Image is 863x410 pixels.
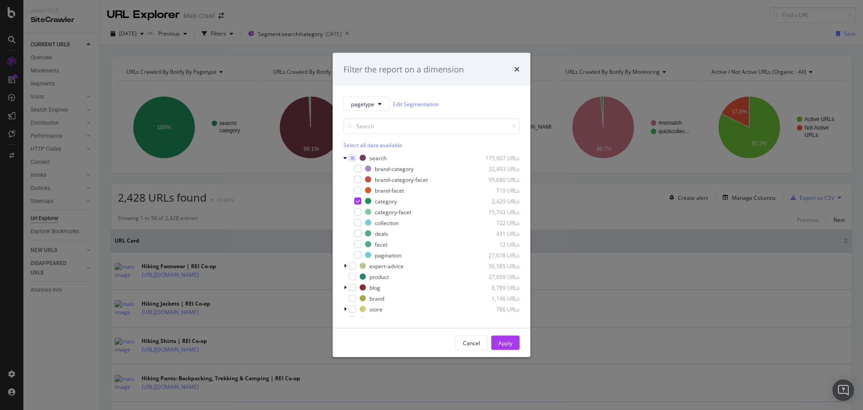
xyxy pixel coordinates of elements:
div: 27,678 URLs [476,251,520,259]
div: brand-facet [375,186,404,194]
div: 175,907 URLs [476,154,520,162]
div: 1,146 URLs [476,294,520,302]
div: collection [375,219,399,226]
div: 95,680 URLs [476,176,520,183]
div: brand [369,294,384,302]
div: blog [369,284,380,291]
div: 719 URLs [476,186,520,194]
div: category-facet [375,208,411,216]
div: 431 URLs [476,230,520,237]
div: Apply [498,339,512,347]
div: store [369,305,383,313]
div: 722 URLs [476,219,520,226]
div: facet [375,240,387,248]
div: brand-category-facet [375,176,428,183]
div: deals [375,230,388,237]
div: 2,429 URLs [476,197,520,205]
div: search [369,154,387,162]
div: 786 URLs [476,305,520,313]
div: 6,789 URLs [476,284,520,291]
button: pagetype [343,97,389,111]
a: Edit Segmentation [393,99,439,108]
div: Cancel [463,339,480,347]
div: 12 URLs [476,240,520,248]
div: expert-advice [369,262,404,270]
div: product [369,273,389,280]
div: Select all data available [343,141,520,149]
input: Search [343,118,520,134]
div: 27,659 URLs [476,273,520,280]
div: Open Intercom Messenger [832,379,854,401]
div: category [375,197,397,205]
div: pagination [375,251,401,259]
span: pagetype [351,100,374,108]
div: brand-category [375,165,414,172]
div: 15,743 URLs [476,208,520,216]
div: 56,585 URLs [476,262,520,270]
button: Cancel [455,336,488,350]
div: newsroom [369,316,396,324]
div: Filter the report on a dimension [343,63,464,75]
div: 769 URLs [476,316,520,324]
div: modal [333,53,530,357]
div: times [514,63,520,75]
button: Apply [491,336,520,350]
div: 32,493 URLs [476,165,520,172]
